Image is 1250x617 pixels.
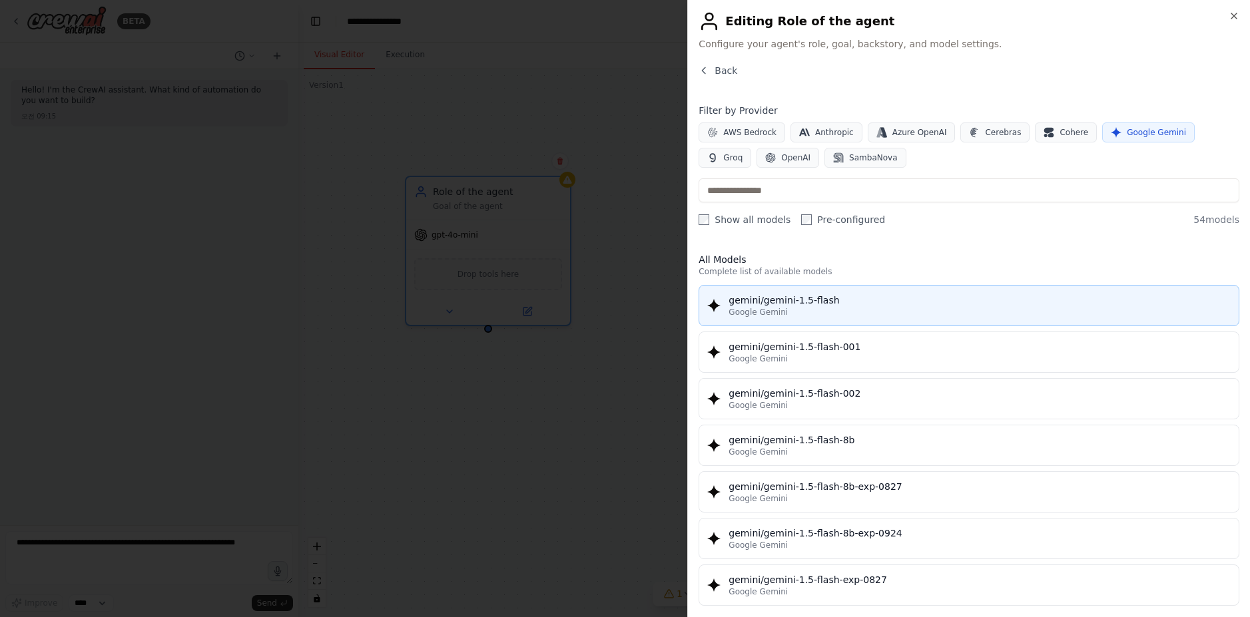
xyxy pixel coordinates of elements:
[699,425,1239,466] button: gemini/gemini-1.5-flash-8bGoogle Gemini
[699,213,790,226] label: Show all models
[699,331,1239,373] button: gemini/gemini-1.5-flash-001Google Gemini
[729,400,788,411] span: Google Gemini
[1060,127,1088,138] span: Cohere
[824,148,906,168] button: SambaNova
[985,127,1021,138] span: Cerebras
[723,127,777,138] span: AWS Bedrock
[723,152,743,163] span: Groq
[699,471,1239,513] button: gemini/gemini-1.5-flash-8b-exp-0827Google Gemini
[815,127,854,138] span: Anthropic
[801,213,885,226] label: Pre-configured
[1035,122,1097,142] button: Cohere
[699,104,1239,117] h4: Filter by Provider
[699,37,1239,51] span: Configure your agent's role, goal, backstory, and model settings.
[790,122,862,142] button: Anthropic
[729,586,788,597] span: Google Gemini
[892,127,947,138] span: Azure OpenAI
[729,540,788,550] span: Google Gemini
[729,353,788,364] span: Google Gemini
[729,307,788,317] span: Google Gemini
[699,148,751,168] button: Groq
[729,340,1231,353] div: gemini/gemini-1.5-flash-001
[699,122,785,142] button: AWS Bedrock
[699,11,1239,32] h2: Editing Role of the agent
[699,64,737,77] button: Back
[960,122,1030,142] button: Cerebras
[1102,122,1195,142] button: Google Gemini
[715,64,737,77] span: Back
[729,387,1231,400] div: gemini/gemini-1.5-flash-002
[781,152,810,163] span: OpenAI
[801,214,812,225] input: Pre-configured
[868,122,956,142] button: Azure OpenAI
[729,433,1231,447] div: gemini/gemini-1.5-flash-8b
[699,564,1239,606] button: gemini/gemini-1.5-flash-exp-0827Google Gemini
[1193,213,1239,226] span: 54 models
[729,447,788,457] span: Google Gemini
[699,214,709,225] input: Show all models
[729,573,1231,586] div: gemini/gemini-1.5-flash-exp-0827
[729,294,1231,307] div: gemini/gemini-1.5-flash
[699,518,1239,559] button: gemini/gemini-1.5-flash-8b-exp-0924Google Gemini
[757,148,819,168] button: OpenAI
[729,480,1231,493] div: gemini/gemini-1.5-flash-8b-exp-0827
[849,152,897,163] span: SambaNova
[699,285,1239,326] button: gemini/gemini-1.5-flashGoogle Gemini
[729,493,788,504] span: Google Gemini
[699,253,1239,266] h3: All Models
[1127,127,1186,138] span: Google Gemini
[729,526,1231,540] div: gemini/gemini-1.5-flash-8b-exp-0924
[699,378,1239,419] button: gemini/gemini-1.5-flash-002Google Gemini
[699,266,1239,277] p: Complete list of available models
